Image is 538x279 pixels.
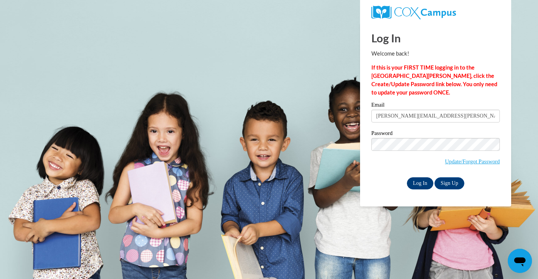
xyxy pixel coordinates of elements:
[407,177,433,189] input: Log In
[371,6,500,19] a: COX Campus
[371,130,500,138] label: Password
[371,102,500,110] label: Email
[371,6,456,19] img: COX Campus
[508,249,532,273] iframe: Button to launch messaging window
[371,30,500,46] h1: Log In
[371,64,497,96] strong: If this is your FIRST TIME logging in to the [GEOGRAPHIC_DATA][PERSON_NAME], click the Create/Upd...
[371,50,500,58] p: Welcome back!
[434,177,464,189] a: Sign Up
[445,158,500,164] a: Update/Forgot Password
